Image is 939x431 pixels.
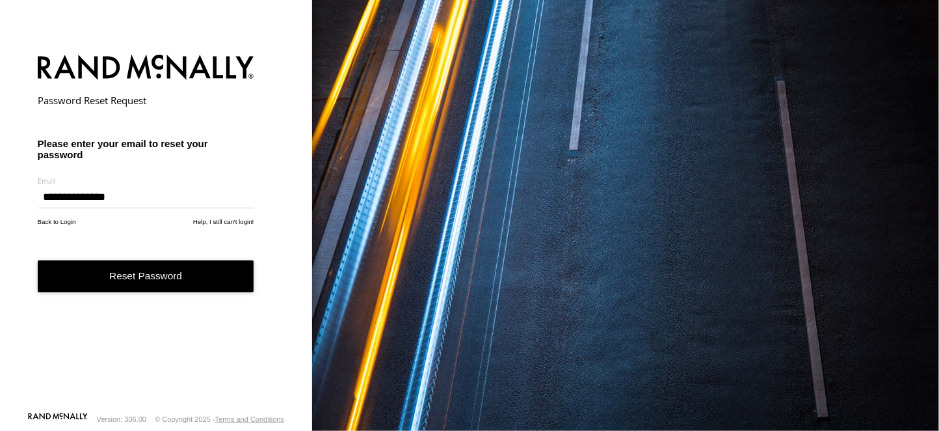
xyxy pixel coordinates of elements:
[28,413,88,426] a: Visit our Website
[97,415,146,423] div: Version: 306.00
[38,260,254,292] button: Reset Password
[38,94,254,107] h2: Password Reset Request
[38,138,254,160] h3: Please enter your email to reset your password
[193,218,254,225] a: Help, I still can't login!
[215,415,284,423] a: Terms and Conditions
[38,176,254,186] label: Email
[38,218,76,225] a: Back to Login
[38,52,254,85] img: Rand McNally
[155,415,284,423] div: © Copyright 2025 -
